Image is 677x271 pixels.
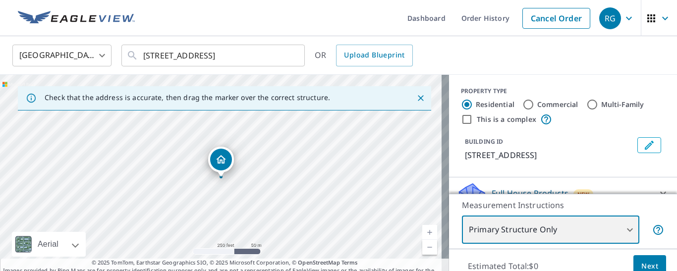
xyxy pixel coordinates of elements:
[465,137,503,146] p: BUILDING ID
[18,11,135,26] img: EV Logo
[45,93,330,102] p: Check that the address is accurate, then drag the marker over the correct structure.
[599,7,621,29] div: RG
[577,190,590,198] span: New
[652,224,664,236] span: Your report will include only the primary structure on the property. For example, a detached gara...
[462,199,664,211] p: Measurement Instructions
[208,147,234,177] div: Dropped pin, building 1, Residential property, 1551 Denmark Rd Union, MO 63084
[477,114,536,124] label: This is a complex
[601,100,644,109] label: Multi-Family
[336,45,412,66] a: Upload Blueprint
[315,45,413,66] div: OR
[414,92,427,105] button: Close
[422,240,437,255] a: Current Level 17, Zoom Out
[422,225,437,240] a: Current Level 17, Zoom In
[465,149,633,161] p: [STREET_ADDRESS]
[462,216,639,244] div: Primary Structure Only
[143,42,284,69] input: Search by address or latitude-longitude
[457,181,669,205] div: Full House ProductsNew
[12,232,86,257] div: Aerial
[92,259,358,267] span: © 2025 TomTom, Earthstar Geographics SIO, © 2025 Microsoft Corporation, ©
[12,42,112,69] div: [GEOGRAPHIC_DATA]
[344,49,404,61] span: Upload Blueprint
[522,8,590,29] a: Cancel Order
[341,259,358,266] a: Terms
[35,232,61,257] div: Aerial
[637,137,661,153] button: Edit building 1
[537,100,578,109] label: Commercial
[461,87,665,96] div: PROPERTY TYPE
[492,187,568,199] p: Full House Products
[298,259,339,266] a: OpenStreetMap
[476,100,514,109] label: Residential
